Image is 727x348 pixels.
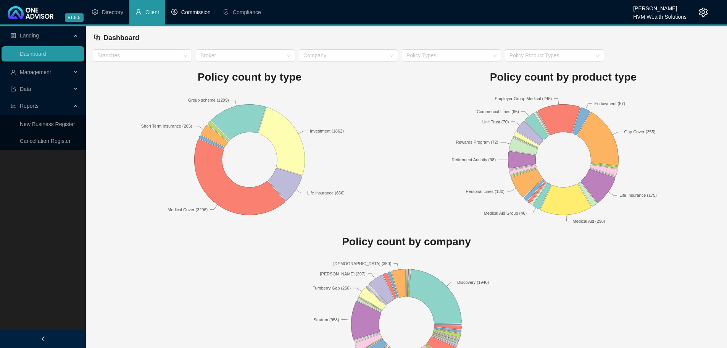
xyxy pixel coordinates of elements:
span: setting [92,9,98,15]
span: Data [20,86,31,92]
text: Life Insurance (666) [307,191,345,195]
text: Life Insurance (175) [619,193,657,197]
h1: Policy count by company [93,233,720,250]
span: Directory [102,9,123,15]
img: 2df55531c6924b55f21c4cf5d4484680-logo-light.svg [8,6,53,19]
text: Discovery (1940) [457,280,489,285]
span: profile [11,33,16,38]
text: Medical Cover (3206) [168,207,208,212]
span: dollar [171,9,177,15]
span: setting [699,8,708,17]
text: Rewards Program (72) [456,140,498,144]
text: Turnberry Gap (260) [313,286,351,290]
span: Landing [20,32,39,39]
h1: Policy count by type [93,69,406,86]
div: [PERSON_NAME] [633,2,687,10]
a: Cancellation Register [20,138,71,144]
span: left [40,336,46,342]
text: [DEMOGRAPHIC_DATA] (350) [334,261,392,266]
span: import [11,86,16,92]
span: block [93,34,100,41]
text: [PERSON_NAME] (397) [320,272,366,276]
text: Stratum (958) [313,317,339,322]
text: Unit Trust (70) [482,119,509,124]
a: Dashboard [20,51,46,57]
text: Commercial Lines (66) [477,109,519,114]
text: Medical Aid Group (46) [484,210,527,215]
text: Short Term Insurance (265) [141,123,192,128]
text: Group scheme (1299) [188,97,229,102]
span: Commission [181,9,211,15]
text: Retirement Annuity (98) [452,157,496,162]
span: Management [20,69,51,75]
span: safety [223,9,229,15]
span: Compliance [233,9,261,15]
span: Dashboard [103,34,139,42]
text: Employer Group Medical (245) [495,96,552,100]
span: Client [145,9,159,15]
text: Investment (1862) [310,128,344,133]
text: Medical Aid (298) [573,219,605,223]
div: HVM Wealth Solutions [633,10,687,19]
a: New Business Register [20,121,75,127]
text: Personal Lines (130) [466,189,505,193]
span: v1.9.5 [65,13,84,22]
text: Endowment (57) [594,101,625,105]
span: line-chart [11,103,16,108]
span: user [135,9,142,15]
h1: Policy count by product type [406,69,720,86]
text: Gap Cover (355) [624,129,656,134]
span: user [11,70,16,75]
span: Reports [20,103,39,109]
